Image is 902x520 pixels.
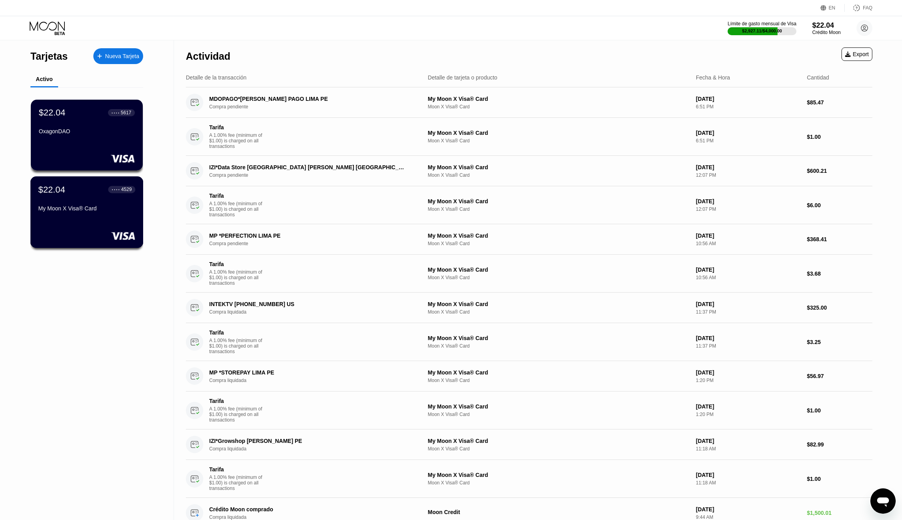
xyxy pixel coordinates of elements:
[209,201,269,217] div: A 1.00% fee (minimum of $1.00) is charged on all transactions
[696,506,801,512] div: [DATE]
[807,236,872,242] div: $368.41
[696,198,801,204] div: [DATE]
[807,304,872,311] div: $325.00
[186,224,872,255] div: MP *PERFECTION LIMA PECompra pendienteMy Moon X Visa® CardMoon X Visa® Card[DATE]10:56 AM$368.41
[807,476,872,482] div: $1.00
[186,323,872,361] div: TarifaA 1.00% fee (minimum of $1.00) is charged on all transactionsMy Moon X Visa® CardMoon X Vis...
[428,480,690,486] div: Moon X Visa® Card
[696,403,801,410] div: [DATE]
[696,335,801,341] div: [DATE]
[845,4,872,12] div: FAQ
[829,5,836,11] div: EN
[696,343,801,349] div: 11:37 PM
[428,74,497,81] div: Detalle de tarjeta o producto
[696,241,801,246] div: 10:56 AM
[812,30,841,35] div: Crédito Moon
[209,193,265,199] div: Tarifa
[428,369,690,376] div: My Moon X Visa® Card
[807,270,872,277] div: $3.68
[428,446,690,452] div: Moon X Visa® Card
[186,255,872,293] div: TarifaA 1.00% fee (minimum of $1.00) is charged on all transactionsMy Moon X Visa® CardMoon X Vis...
[807,202,872,208] div: $6.00
[742,28,782,33] div: $2,927.11 / $4,000.00
[39,108,65,118] div: $22.04
[209,301,407,307] div: INTEKTV [PHONE_NUMBER] US
[209,124,265,130] div: Tarifa
[209,261,265,267] div: Tarifa
[696,104,801,110] div: 6:51 PM
[696,378,801,383] div: 1:20 PM
[696,446,801,452] div: 11:18 AM
[428,138,690,144] div: Moon X Visa® Card
[807,74,829,81] div: Cantidad
[186,391,872,429] div: TarifaA 1.00% fee (minimum of $1.00) is charged on all transactionsMy Moon X Visa® CardMoon X Vis...
[696,369,801,376] div: [DATE]
[696,96,801,102] div: [DATE]
[812,21,841,30] div: $22.04
[93,48,143,64] div: Nueva Tarjeta
[186,460,872,498] div: TarifaA 1.00% fee (minimum of $1.00) is charged on all transactionsMy Moon X Visa® CardMoon X Vis...
[209,233,407,239] div: MP *PERFECTION LIMA PE
[209,172,421,178] div: Compra pendiente
[209,164,407,170] div: IZI*Data Store [GEOGRAPHIC_DATA] [PERSON_NAME] [GEOGRAPHIC_DATA]
[31,177,143,248] div: $22.04● ● ● ●4529My Moon X Visa® Card
[112,188,120,191] div: ● ● ● ●
[428,301,690,307] div: My Moon X Visa® Card
[186,429,872,460] div: IZI*Growshop [PERSON_NAME] PECompra liquidadaMy Moon X Visa® CardMoon X Visa® Card[DATE]11:18 AM$...
[428,267,690,273] div: My Moon X Visa® Card
[36,76,53,82] div: Activo
[807,373,872,379] div: $56.97
[209,104,421,110] div: Compra pendiente
[812,21,841,35] div: $22.04Crédito Moon
[696,438,801,444] div: [DATE]
[728,21,796,35] div: Límite de gasto mensual de Visa$2,927.11/$4,000.00
[209,506,407,512] div: Crédito Moon comprado
[696,206,801,212] div: 12:07 PM
[209,406,269,423] div: A 1.00% fee (minimum of $1.00) is charged on all transactions
[845,51,869,57] div: Export
[428,403,690,410] div: My Moon X Visa® Card
[209,446,421,452] div: Compra liquidada
[428,241,690,246] div: Moon X Visa® Card
[39,128,135,134] div: OxagonDAO
[696,412,801,417] div: 1:20 PM
[807,339,872,345] div: $3.25
[863,5,872,11] div: FAQ
[186,87,872,118] div: MDOPAGO*[PERSON_NAME] PAGO LIMA PECompra pendienteMy Moon X Visa® CardMoon X Visa® Card[DATE]6:51...
[696,309,801,315] div: 11:37 PM
[428,509,690,515] div: Moon Credit
[696,267,801,273] div: [DATE]
[696,233,801,239] div: [DATE]
[428,130,690,136] div: My Moon X Visa® Card
[428,343,690,349] div: Moon X Visa® Card
[428,233,690,239] div: My Moon X Visa® Card
[209,241,421,246] div: Compra pendiente
[209,475,269,491] div: A 1.00% fee (minimum of $1.00) is charged on all transactions
[428,172,690,178] div: Moon X Visa® Card
[209,378,421,383] div: Compra liquidada
[30,51,68,62] div: Tarjetas
[186,74,246,81] div: Detalle de la transacción
[696,138,801,144] div: 6:51 PM
[209,338,269,354] div: A 1.00% fee (minimum of $1.00) is charged on all transactions
[186,186,872,224] div: TarifaA 1.00% fee (minimum of $1.00) is charged on all transactionsMy Moon X Visa® CardMoon X Vis...
[186,293,872,323] div: INTEKTV [PHONE_NUMBER] USCompra liquidadaMy Moon X Visa® CardMoon X Visa® Card[DATE]11:37 PM$325.00
[186,118,872,156] div: TarifaA 1.00% fee (minimum of $1.00) is charged on all transactionsMy Moon X Visa® CardMoon X Vis...
[186,361,872,391] div: MP *STOREPAY LIMA PECompra liquidadaMy Moon X Visa® CardMoon X Visa® Card[DATE]1:20 PM$56.97
[428,309,690,315] div: Moon X Visa® Card
[209,309,421,315] div: Compra liquidada
[696,172,801,178] div: 12:07 PM
[428,206,690,212] div: Moon X Visa® Card
[696,130,801,136] div: [DATE]
[696,164,801,170] div: [DATE]
[807,99,872,106] div: $85.47
[696,472,801,478] div: [DATE]
[209,438,407,444] div: IZI*Growshop [PERSON_NAME] PE
[428,438,690,444] div: My Moon X Visa® Card
[428,275,690,280] div: Moon X Visa® Card
[121,187,132,192] div: 4529
[105,53,139,60] div: Nueva Tarjeta
[428,104,690,110] div: Moon X Visa® Card
[807,134,872,140] div: $1.00
[428,96,690,102] div: My Moon X Visa® Card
